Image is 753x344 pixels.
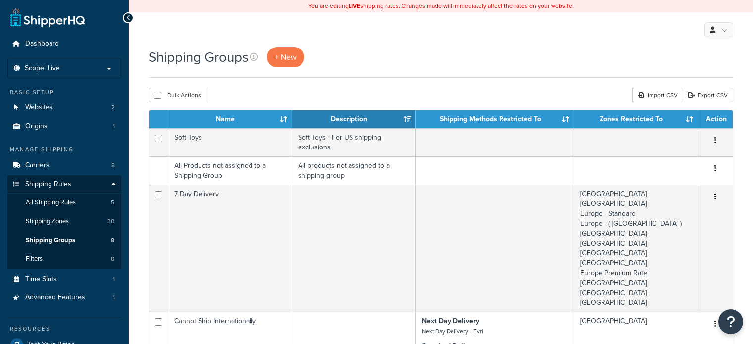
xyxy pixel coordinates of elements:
[26,236,75,245] span: Shipping Groups
[111,198,114,207] span: 5
[25,122,48,131] span: Origins
[25,103,53,112] span: Websites
[292,128,416,156] td: Soft Toys - For US shipping exclusions
[7,175,121,194] a: Shipping Rules
[422,327,483,336] small: Next Day Delivery - Evri
[7,270,121,289] li: Time Slots
[7,289,121,307] li: Advanced Features
[7,231,121,249] a: Shipping Groups 8
[7,250,121,268] li: Filters
[25,294,85,302] span: Advanced Features
[149,48,249,67] h1: Shipping Groups
[25,161,50,170] span: Carriers
[7,117,121,136] a: Origins 1
[7,146,121,154] div: Manage Shipping
[698,110,733,128] th: Action
[25,275,57,284] span: Time Slots
[26,217,69,226] span: Shipping Zones
[113,294,115,302] span: 1
[349,1,360,10] b: LIVE
[113,275,115,284] span: 1
[7,194,121,212] a: All Shipping Rules 5
[7,98,121,117] a: Websites 2
[26,198,76,207] span: All Shipping Rules
[26,255,43,263] span: Filters
[267,47,304,67] a: + New
[168,110,292,128] th: Name: activate to sort column ascending
[111,236,114,245] span: 8
[7,194,121,212] li: All Shipping Rules
[7,117,121,136] li: Origins
[683,88,733,102] a: Export CSV
[168,185,292,312] td: 7 Day Delivery
[111,103,115,112] span: 2
[7,98,121,117] li: Websites
[111,161,115,170] span: 8
[7,156,121,175] a: Carriers 8
[292,156,416,185] td: All products not assigned to a shipping group
[7,231,121,249] li: Shipping Groups
[7,289,121,307] a: Advanced Features 1
[168,128,292,156] td: Soft Toys
[574,185,698,312] td: [GEOGRAPHIC_DATA] [GEOGRAPHIC_DATA] Europe - Standard Europe - ( [GEOGRAPHIC_DATA] ) [GEOGRAPHIC_...
[7,175,121,269] li: Shipping Rules
[149,88,206,102] button: Bulk Actions
[292,110,416,128] th: Description: activate to sort column ascending
[113,122,115,131] span: 1
[25,40,59,48] span: Dashboard
[111,255,114,263] span: 0
[718,309,743,334] button: Open Resource Center
[7,250,121,268] a: Filters 0
[574,110,698,128] th: Zones Restricted To: activate to sort column ascending
[7,88,121,97] div: Basic Setup
[107,217,114,226] span: 30
[7,270,121,289] a: Time Slots 1
[275,51,297,63] span: + New
[25,180,71,189] span: Shipping Rules
[168,156,292,185] td: All Products not assigned to a Shipping Group
[7,325,121,333] div: Resources
[25,64,60,73] span: Scope: Live
[632,88,683,102] div: Import CSV
[7,35,121,53] a: Dashboard
[7,212,121,231] a: Shipping Zones 30
[7,156,121,175] li: Carriers
[10,7,85,27] a: ShipperHQ Home
[416,110,574,128] th: Shipping Methods Restricted To: activate to sort column ascending
[422,316,479,326] strong: Next Day Delivery
[7,212,121,231] li: Shipping Zones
